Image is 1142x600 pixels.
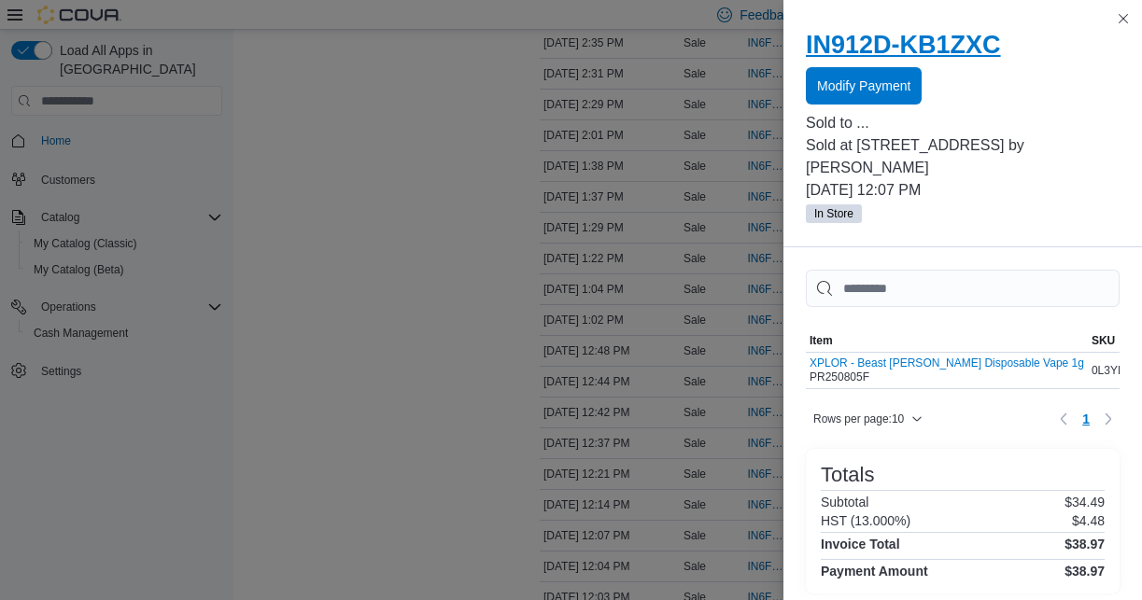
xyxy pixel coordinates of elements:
button: Previous page [1052,408,1075,430]
span: Rows per page : 10 [813,412,904,426]
p: $4.48 [1072,513,1105,528]
button: XPLOR - Beast [PERSON_NAME] Disposable Vape 1g [810,356,1084,370]
p: $34.49 [1064,495,1105,509]
button: Modify Payment [806,67,922,105]
button: Item [806,329,1088,352]
button: Close this dialog [1112,7,1135,30]
h4: Payment Amount [821,564,928,579]
button: Rows per page:10 [806,408,930,430]
input: This is a search bar. As you type, the results lower in the page will automatically filter. [806,270,1120,307]
span: 1 [1082,410,1090,428]
button: Page 1 of 1 [1075,404,1097,434]
span: SKU [1092,333,1115,348]
p: Sold at [STREET_ADDRESS] by [PERSON_NAME] [806,134,1120,179]
h2: IN912D-KB1ZXC [806,30,1120,60]
p: [DATE] 12:07 PM [806,179,1120,202]
span: In Store [814,205,853,222]
span: Modify Payment [817,77,910,95]
span: In Store [806,204,862,223]
h4: $38.97 [1064,537,1105,551]
h4: Invoice Total [821,537,900,551]
div: PR250805F [810,356,1084,384]
p: Sold to ... [806,112,1120,134]
h6: HST (13.000%) [821,513,910,528]
span: Item [810,333,833,348]
h3: Totals [821,464,874,486]
button: Next page [1097,408,1120,430]
ul: Pagination for table: MemoryTable from EuiInMemoryTable [1075,404,1097,434]
nav: Pagination for table: MemoryTable from EuiInMemoryTable [1052,404,1120,434]
h6: Subtotal [821,495,868,509]
h4: $38.97 [1064,564,1105,579]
